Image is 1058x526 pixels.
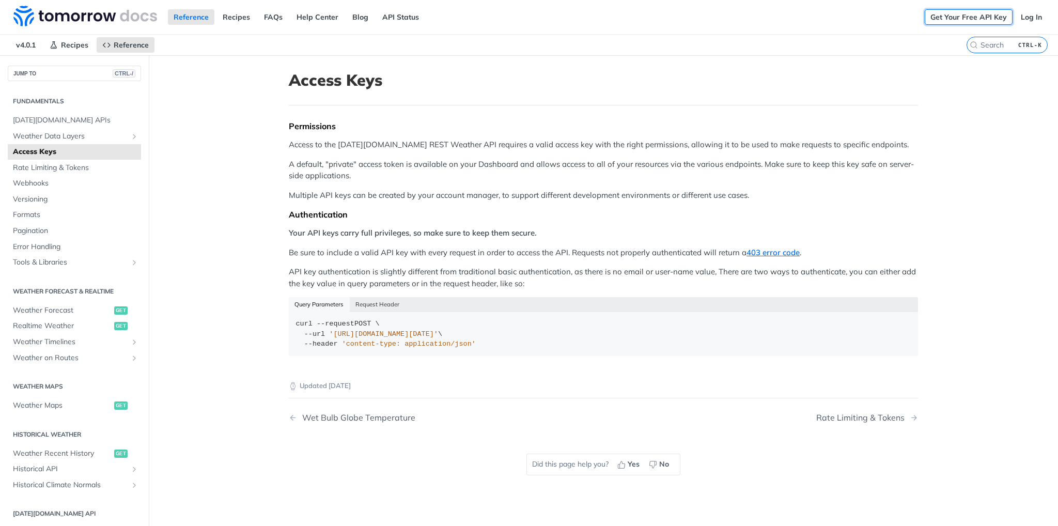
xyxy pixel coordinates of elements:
[289,71,918,89] h1: Access Keys
[13,178,138,189] span: Webhooks
[13,448,112,459] span: Weather Recent History
[13,321,112,331] span: Realtime Weather
[13,337,128,347] span: Weather Timelines
[8,350,141,366] a: Weather on RoutesShow subpages for Weather on Routes
[114,450,128,458] span: get
[130,481,138,489] button: Show subpages for Historical Climate Normals
[8,303,141,318] a: Weather Forecastget
[8,287,141,296] h2: Weather Forecast & realtime
[130,132,138,141] button: Show subpages for Weather Data Layers
[291,9,344,25] a: Help Center
[8,255,141,270] a: Tools & LibrariesShow subpages for Tools & Libraries
[13,131,128,142] span: Weather Data Layers
[168,9,214,25] a: Reference
[347,9,374,25] a: Blog
[1016,40,1045,50] kbd: CTRL-K
[8,318,141,334] a: Realtime Weatherget
[130,338,138,346] button: Show subpages for Weather Timelines
[8,239,141,255] a: Error Handling
[8,66,141,81] button: JUMP TOCTRL-/
[329,330,438,338] span: '[URL][DOMAIN_NAME][DATE]'
[44,37,94,53] a: Recipes
[317,320,354,328] span: --request
[816,413,910,423] div: Rate Limiting & Tokens
[296,319,911,349] div: POST \ \
[8,176,141,191] a: Webhooks
[304,330,325,338] span: --url
[13,163,138,173] span: Rate Limiting & Tokens
[258,9,288,25] a: FAQs
[217,9,256,25] a: Recipes
[114,306,128,315] span: get
[8,144,141,160] a: Access Keys
[13,480,128,490] span: Historical Climate Normals
[8,97,141,106] h2: Fundamentals
[8,223,141,239] a: Pagination
[8,461,141,477] a: Historical APIShow subpages for Historical API
[377,9,425,25] a: API Status
[8,192,141,207] a: Versioning
[289,381,918,391] p: Updated [DATE]
[289,139,918,151] p: Access to the [DATE][DOMAIN_NAME] REST Weather API requires a valid access key with the right per...
[13,226,138,236] span: Pagination
[289,159,918,182] p: A default, "private" access token is available on your Dashboard and allows access to all of your...
[289,247,918,259] p: Be sure to include a valid API key with every request in order to access the API. Requests not pr...
[289,121,918,131] div: Permissions
[8,382,141,391] h2: Weather Maps
[289,209,918,220] div: Authentication
[289,266,918,289] p: API key authentication is slightly different from traditional basic authentication, as there is n...
[13,400,112,411] span: Weather Maps
[10,37,41,53] span: v4.0.1
[13,242,138,252] span: Error Handling
[8,113,141,128] a: [DATE][DOMAIN_NAME] APIs
[13,353,128,363] span: Weather on Routes
[114,401,128,410] span: get
[8,509,141,518] h2: [DATE][DOMAIN_NAME] API
[8,430,141,439] h2: Historical Weather
[659,459,669,470] span: No
[130,465,138,473] button: Show subpages for Historical API
[113,69,135,78] span: CTRL-/
[61,40,88,50] span: Recipes
[13,194,138,205] span: Versioning
[13,464,128,474] span: Historical API
[1015,9,1048,25] a: Log In
[8,160,141,176] a: Rate Limiting & Tokens
[296,320,313,328] span: curl
[289,190,918,202] p: Multiple API keys can be created by your account manager, to support different development enviro...
[97,37,154,53] a: Reference
[13,305,112,316] span: Weather Forecast
[8,129,141,144] a: Weather Data LayersShow subpages for Weather Data Layers
[297,413,415,423] div: Wet Bulb Globe Temperature
[925,9,1013,25] a: Get Your Free API Key
[645,457,675,472] button: No
[8,477,141,493] a: Historical Climate NormalsShow subpages for Historical Climate Normals
[114,322,128,330] span: get
[816,413,918,423] a: Next Page: Rate Limiting & Tokens
[8,446,141,461] a: Weather Recent Historyget
[350,297,406,312] button: Request Header
[130,354,138,362] button: Show subpages for Weather on Routes
[746,247,800,257] a: 403 error code
[13,115,138,126] span: [DATE][DOMAIN_NAME] APIs
[114,40,149,50] span: Reference
[13,257,128,268] span: Tools & Libraries
[13,210,138,220] span: Formats
[289,413,558,423] a: Previous Page: Wet Bulb Globe Temperature
[8,398,141,413] a: Weather Mapsget
[304,340,338,348] span: --header
[526,454,680,475] div: Did this page help you?
[289,403,918,433] nav: Pagination Controls
[8,334,141,350] a: Weather TimelinesShow subpages for Weather Timelines
[8,207,141,223] a: Formats
[130,258,138,267] button: Show subpages for Tools & Libraries
[13,147,138,157] span: Access Keys
[628,459,640,470] span: Yes
[614,457,645,472] button: Yes
[342,340,476,348] span: 'content-type: application/json'
[13,6,157,26] img: Tomorrow.io Weather API Docs
[289,228,537,238] strong: Your API keys carry full privileges, so make sure to keep them secure.
[970,41,978,49] svg: Search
